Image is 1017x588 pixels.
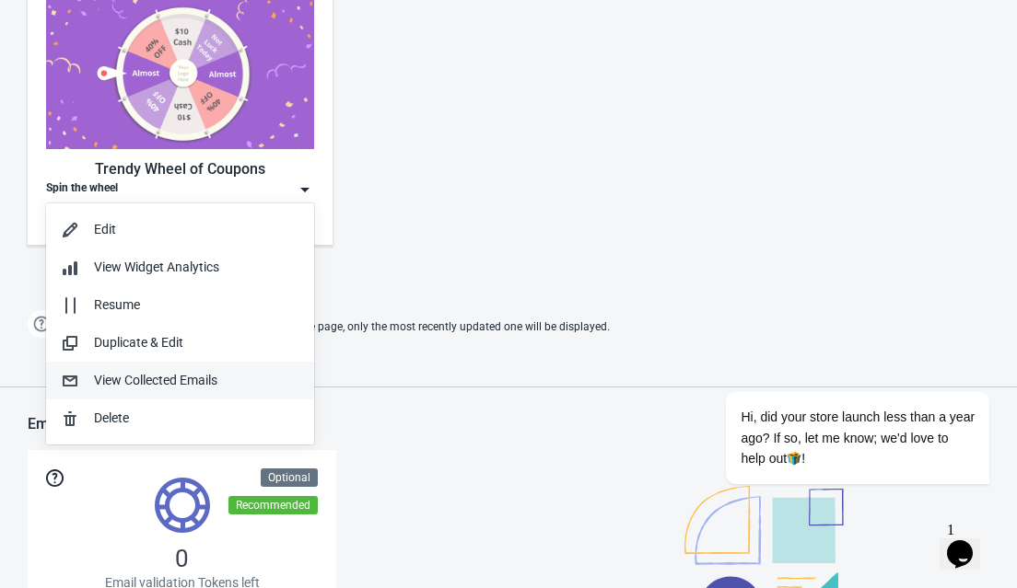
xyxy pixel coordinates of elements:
iframe: chat widget [940,514,999,570]
div: Trendy Wheel of Coupons [46,158,314,180]
div: Duplicate & Edit [94,333,299,352]
iframe: chat widget [667,225,999,505]
button: View Widget Analytics [46,248,314,286]
button: Resume [46,286,314,324]
div: Delete [94,409,299,428]
div: Optional [261,468,318,487]
button: Delete [46,399,314,437]
span: 0 [175,544,189,573]
div: Resume [94,295,299,315]
div: Spin the wheel [46,180,118,199]
img: dropdown.png [296,180,314,199]
div: Recommended [228,496,318,514]
img: help.png [28,310,55,338]
div: View Collected Emails [94,371,299,390]
button: View Collected Emails [46,362,314,399]
span: If two Widgets are enabled and targeting the same page, only the most recently updated one will b... [64,312,610,342]
img: tokens.svg [155,478,210,533]
span: View Widget Analytics [94,259,219,274]
button: Duplicate & Edit [46,324,314,362]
